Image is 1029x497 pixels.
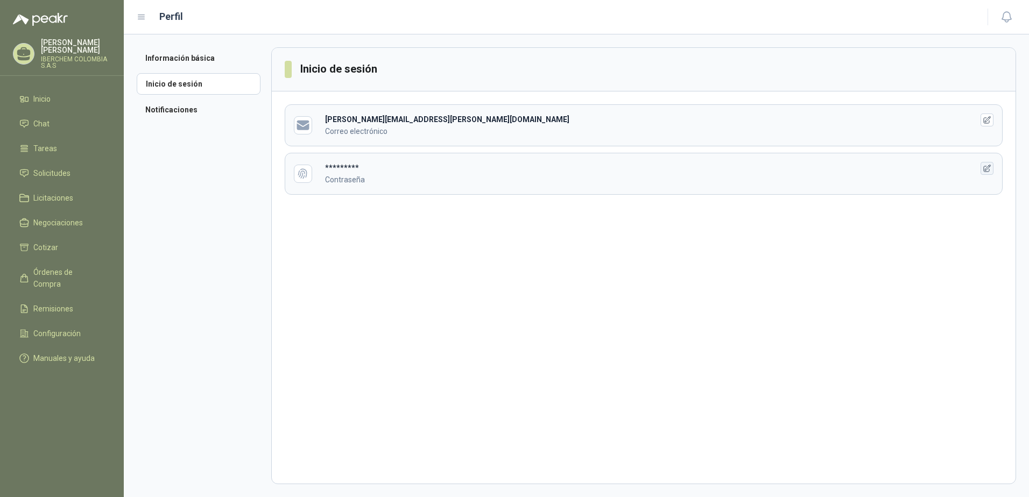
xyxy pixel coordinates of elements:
span: Órdenes de Compra [33,266,101,290]
a: Configuración [13,323,111,344]
p: Correo electrónico [325,125,956,137]
p: [PERSON_NAME] [PERSON_NAME] [41,39,111,54]
a: Inicio [13,89,111,109]
a: Manuales y ayuda [13,348,111,368]
b: [PERSON_NAME][EMAIL_ADDRESS][PERSON_NAME][DOMAIN_NAME] [325,115,569,124]
h1: Perfil [159,9,183,24]
span: Licitaciones [33,192,73,204]
a: Cotizar [13,237,111,258]
a: Tareas [13,138,111,159]
a: Inicio de sesión [137,73,260,95]
span: Manuales y ayuda [33,352,95,364]
p: Contraseña [325,174,956,186]
a: Información básica [137,47,260,69]
p: IBERCHEM COLOMBIA S.A.S [41,56,111,69]
a: Notificaciones [137,99,260,120]
span: Configuración [33,328,81,339]
a: Licitaciones [13,188,111,208]
span: Tareas [33,143,57,154]
span: Inicio [33,93,51,105]
span: Solicitudes [33,167,71,179]
a: Negociaciones [13,212,111,233]
a: Órdenes de Compra [13,262,111,294]
h3: Inicio de sesión [300,61,379,77]
span: Remisiones [33,303,73,315]
span: Cotizar [33,242,58,253]
span: Negociaciones [33,217,83,229]
a: Remisiones [13,299,111,319]
img: Logo peakr [13,13,68,26]
a: Solicitudes [13,163,111,183]
a: Chat [13,113,111,134]
span: Chat [33,118,50,130]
